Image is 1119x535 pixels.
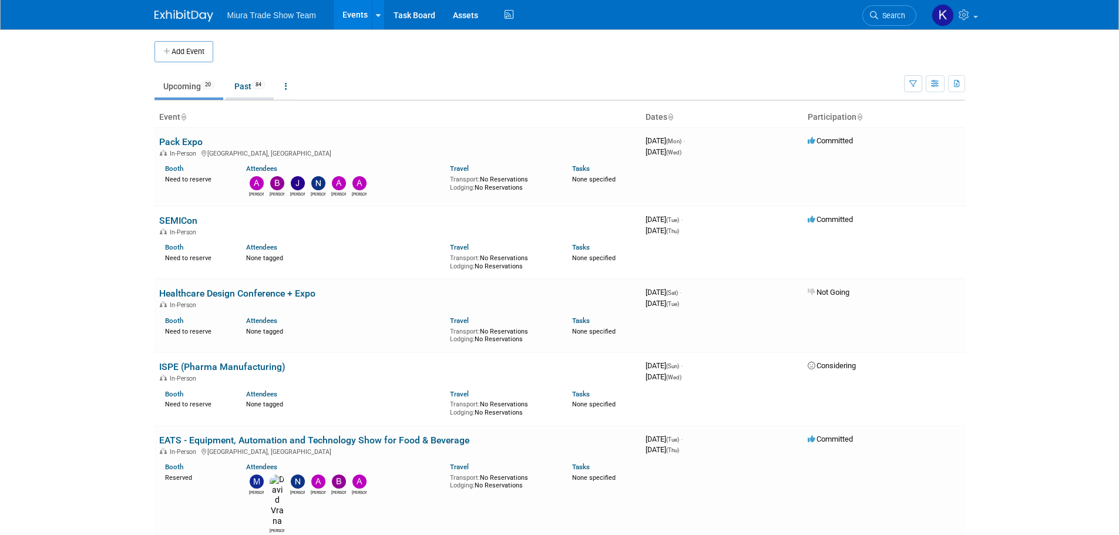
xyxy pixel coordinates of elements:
[666,374,681,381] span: (Wed)
[450,325,555,344] div: No Reservations No Reservations
[246,317,277,325] a: Attendees
[450,328,480,335] span: Transport:
[246,325,441,336] div: None tagged
[572,401,616,408] span: None specified
[154,10,213,22] img: ExhibitDay
[311,176,325,190] img: Nathan Munger
[352,489,367,496] div: Ashley Harris
[160,150,167,156] img: In-Person Event
[170,150,200,157] span: In-Person
[160,228,167,234] img: In-Person Event
[450,390,469,398] a: Travel
[808,361,856,370] span: Considering
[803,107,965,127] th: Participation
[572,390,590,398] a: Tasks
[450,252,555,270] div: No Reservations No Reservations
[159,215,197,226] a: SEMICon
[352,176,367,190] img: Amy Cochran
[646,215,683,224] span: [DATE]
[666,138,681,144] span: (Mon)
[666,447,679,453] span: (Thu)
[291,475,305,489] img: Nathan Munger
[666,149,681,156] span: (Wed)
[246,463,277,471] a: Attendees
[246,390,277,398] a: Attendees
[352,190,367,197] div: Amy Cochran
[165,252,229,263] div: Need to reserve
[290,190,305,197] div: John Manley
[450,335,475,343] span: Lodging:
[252,80,265,89] span: 84
[681,215,683,224] span: -
[666,290,678,296] span: (Sat)
[572,474,616,482] span: None specified
[331,190,346,197] div: Alec Groff
[666,363,679,369] span: (Sun)
[170,228,200,236] span: In-Person
[159,435,469,446] a: EATS - Equipment, Automation and Technology Show for Food & Beverage
[270,527,284,534] div: David Vrana
[450,317,469,325] a: Travel
[572,176,616,183] span: None specified
[165,317,183,325] a: Booth
[170,301,200,309] span: In-Person
[159,148,636,157] div: [GEOGRAPHIC_DATA], [GEOGRAPHIC_DATA]
[646,372,681,381] span: [DATE]
[311,489,325,496] div: Anthony Blanco
[450,164,469,173] a: Travel
[681,435,683,443] span: -
[681,361,683,370] span: -
[450,463,469,471] a: Travel
[159,136,203,147] a: Pack Expo
[666,217,679,223] span: (Tue)
[667,112,673,122] a: Sort by Start Date
[270,475,284,527] img: David Vrana
[450,401,480,408] span: Transport:
[227,11,316,20] span: Miura Trade Show Team
[352,475,367,489] img: Ashley Harris
[165,390,183,398] a: Booth
[311,475,325,489] img: Anthony Blanco
[226,75,274,97] a: Past84
[160,448,167,454] img: In-Person Event
[680,288,681,297] span: -
[808,288,849,297] span: Not Going
[666,228,679,234] span: (Thu)
[332,176,346,190] img: Alec Groff
[666,301,679,307] span: (Tue)
[666,436,679,443] span: (Tue)
[201,80,214,89] span: 20
[878,11,905,20] span: Search
[646,435,683,443] span: [DATE]
[270,190,284,197] div: Brittany Jordan
[450,398,555,416] div: No Reservations No Reservations
[154,75,223,97] a: Upcoming20
[165,472,229,482] div: Reserved
[270,176,284,190] img: Brittany Jordan
[160,375,167,381] img: In-Person Event
[808,215,853,224] span: Committed
[646,226,679,235] span: [DATE]
[170,448,200,456] span: In-Person
[450,254,480,262] span: Transport:
[246,243,277,251] a: Attendees
[808,435,853,443] span: Committed
[165,463,183,471] a: Booth
[646,136,685,145] span: [DATE]
[450,184,475,191] span: Lodging:
[572,317,590,325] a: Tasks
[165,398,229,409] div: Need to reserve
[170,375,200,382] span: In-Person
[154,107,641,127] th: Event
[572,463,590,471] a: Tasks
[180,112,186,122] a: Sort by Event Name
[646,147,681,156] span: [DATE]
[246,164,277,173] a: Attendees
[450,472,555,490] div: No Reservations No Reservations
[331,489,346,496] div: Brittany Jordan
[159,288,315,299] a: Healthcare Design Conference + Expo
[165,325,229,336] div: Need to reserve
[311,190,325,197] div: Nathan Munger
[683,136,685,145] span: -
[808,136,853,145] span: Committed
